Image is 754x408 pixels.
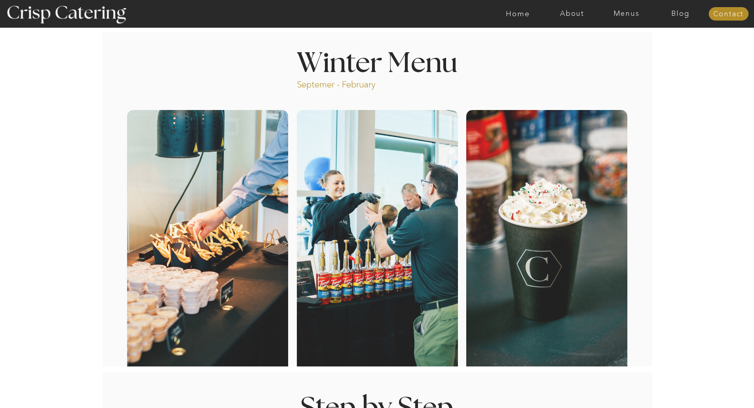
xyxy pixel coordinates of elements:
a: Blog [653,10,708,18]
iframe: podium webchat widget bubble [691,368,754,408]
p: Septemer - February [297,79,406,88]
h1: Winter Menu [267,50,487,73]
a: Home [491,10,545,18]
a: Contact [708,10,748,18]
a: About [545,10,599,18]
a: Menus [599,10,653,18]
